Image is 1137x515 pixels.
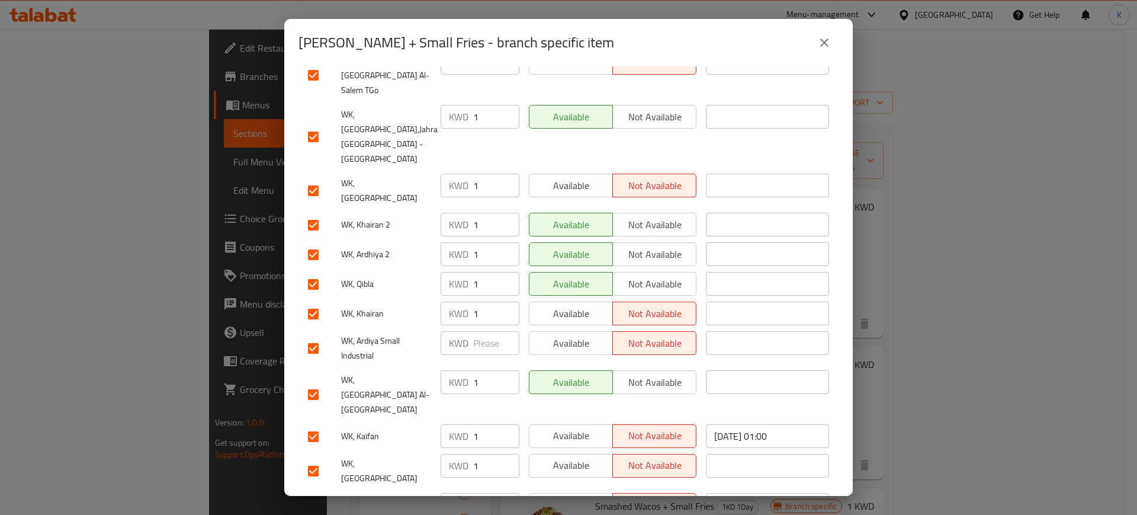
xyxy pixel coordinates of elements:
[534,177,608,194] span: Available
[529,424,613,448] button: Available
[473,424,519,448] input: Please enter price
[473,242,519,266] input: Please enter price
[612,302,696,325] button: Not available
[341,53,431,98] span: WK, [GEOGRAPHIC_DATA] Al-Salem TGo
[529,242,613,266] button: Available
[341,217,431,232] span: WK, Khairan 2
[529,272,613,296] button: Available
[341,176,431,206] span: WK, [GEOGRAPHIC_DATA]
[618,108,692,126] span: Not available
[618,374,692,391] span: Not available
[449,459,468,473] p: KWD
[612,174,696,197] button: Not available
[449,306,468,321] p: KWD
[449,247,468,261] p: KWD
[618,457,692,474] span: Not available
[473,105,519,129] input: Please enter price
[449,336,468,350] p: KWD
[612,242,696,266] button: Not available
[449,277,468,291] p: KWD
[529,174,613,197] button: Available
[473,272,519,296] input: Please enter price
[534,457,608,474] span: Available
[612,105,696,129] button: Not available
[534,374,608,391] span: Available
[534,335,608,352] span: Available
[341,277,431,292] span: WK, Qibla
[341,247,431,262] span: WK, Ardhiya 2
[529,454,613,478] button: Available
[341,306,431,321] span: WK, Khairan
[534,55,608,72] span: Available
[298,33,614,52] h2: [PERSON_NAME] + Small Fries - branch specific item
[618,246,692,263] span: Not available
[534,216,608,233] span: Available
[341,456,431,486] span: WK, [GEOGRAPHIC_DATA]
[612,272,696,296] button: Not available
[473,454,519,478] input: Please enter price
[618,177,692,194] span: Not available
[612,331,696,355] button: Not available
[341,429,431,444] span: WK, Kaifan
[612,213,696,236] button: Not available
[449,429,468,443] p: KWD
[341,373,431,417] span: WK, [GEOGRAPHIC_DATA] Al-[GEOGRAPHIC_DATA]
[529,302,613,325] button: Available
[449,178,468,193] p: KWD
[618,55,692,72] span: Not available
[473,302,519,325] input: Please enter price
[341,107,431,167] span: WK, [GEOGRAPHIC_DATA],Jahra [GEOGRAPHIC_DATA] - [GEOGRAPHIC_DATA]
[473,331,519,355] input: Please enter price
[534,427,608,444] span: Available
[473,213,519,236] input: Please enter price
[341,334,431,363] span: WK, Ardiya Small Industrial
[810,28,839,57] button: close
[534,108,608,126] span: Available
[618,335,692,352] span: Not available
[534,305,608,322] span: Available
[618,276,692,293] span: Not available
[618,427,692,444] span: Not available
[534,246,608,263] span: Available
[612,424,696,448] button: Not available
[449,56,468,70] p: KWD
[529,370,613,394] button: Available
[529,105,613,129] button: Available
[612,370,696,394] button: Not available
[534,276,608,293] span: Available
[612,454,696,478] button: Not available
[529,213,613,236] button: Available
[449,217,468,232] p: KWD
[618,216,692,233] span: Not available
[449,375,468,389] p: KWD
[473,174,519,197] input: Please enter price
[449,110,468,124] p: KWD
[618,305,692,322] span: Not available
[473,370,519,394] input: Please enter price
[529,331,613,355] button: Available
